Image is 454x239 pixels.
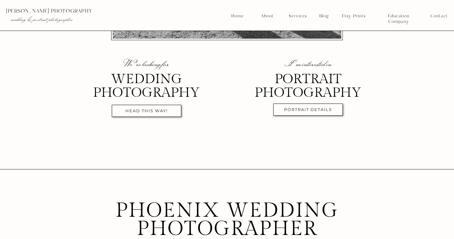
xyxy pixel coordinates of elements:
h3: wedding photography [90,72,202,96]
a: Education Company [377,13,420,19]
a: Contact [431,13,448,19]
p: We're looking for [112,60,181,68]
a: Etsy Prints [339,13,368,19]
a: portrait details [276,107,340,114]
p: wedding & portrait photographer [11,16,118,23]
p: [PERSON_NAME] photography [6,8,130,14]
h3: portrait photography [252,72,364,96]
a: Services [286,13,309,19]
p: I'm interested in [274,60,343,68]
a: Home [231,13,244,19]
a: Blog [317,13,331,19]
a: head this way! [115,109,178,116]
a: About [259,13,275,19]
